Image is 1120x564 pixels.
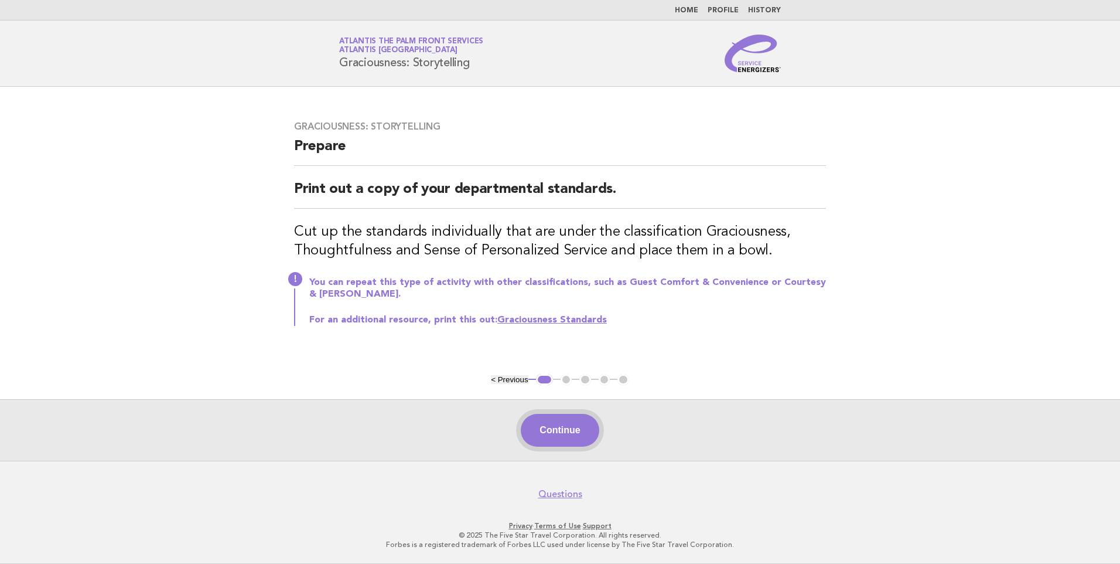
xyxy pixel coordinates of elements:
[294,223,826,260] h3: Cut up the standards individually that are under the classification Graciousness, Thoughtfulness ...
[583,522,612,530] a: Support
[294,121,826,132] h3: Graciousness: Storytelling
[708,7,739,14] a: Profile
[497,315,607,325] a: Graciousness Standards
[202,521,918,531] p: · ·
[538,488,582,500] a: Questions
[202,531,918,540] p: © 2025 The Five Star Travel Corporation. All rights reserved.
[339,38,483,54] a: Atlantis The Palm Front ServicesAtlantis [GEOGRAPHIC_DATA]
[675,7,698,14] a: Home
[294,137,826,166] h2: Prepare
[309,277,826,300] p: You can repeat this type of activity with other classifications, such as Guest Comfort & Convenie...
[339,47,457,55] span: Atlantis [GEOGRAPHIC_DATA]
[534,522,581,530] a: Terms of Use
[309,314,826,326] p: For an additional resource, print this out:
[536,374,553,386] button: 1
[202,540,918,549] p: Forbes is a registered trademark of Forbes LLC used under license by The Five Star Travel Corpora...
[725,35,781,72] img: Service Energizers
[521,414,599,447] button: Continue
[339,38,483,69] h1: Graciousness: Storytelling
[491,375,528,384] button: < Previous
[294,180,826,209] h2: Print out a copy of your departmental standards.
[509,522,532,530] a: Privacy
[748,7,781,14] a: History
